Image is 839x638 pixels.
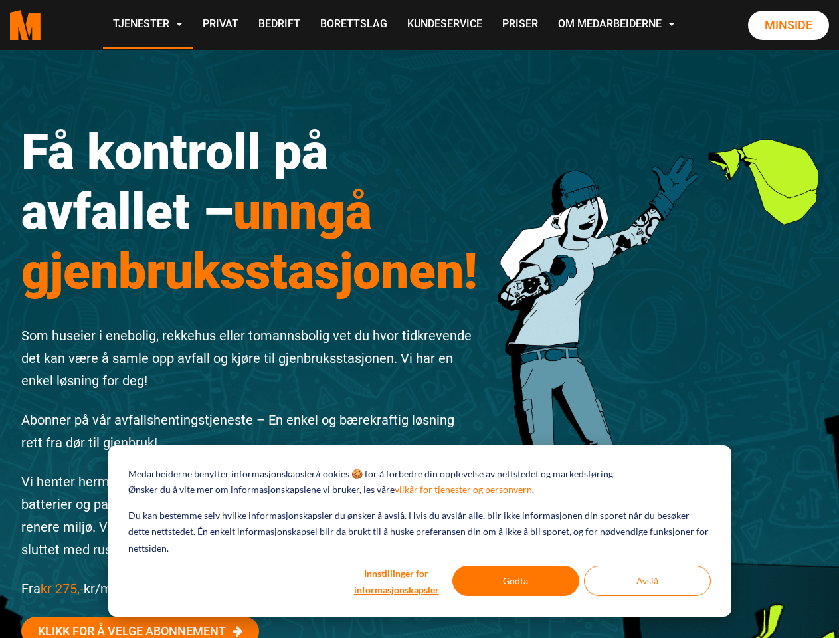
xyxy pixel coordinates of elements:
p: Du kan bestemme selv hvilke informasjonskapsler du ønsker å avslå. Hvis du avslår alle, blir ikke... [128,508,710,557]
div: Cookie banner [108,445,731,617]
a: Privat [193,1,248,49]
p: Medarbeiderne benytter informasjonskapsler/cookies 🍪 for å forbedre din opplevelse av nettstedet ... [128,466,615,482]
a: Minside [748,11,829,40]
a: Bedrift [248,1,310,49]
span: kr 275,- [41,581,84,597]
p: Ønsker du å vite mer om informasjonskapslene vi bruker, les våre . [128,482,534,498]
a: vilkår for tjenester og personvern [395,482,532,498]
h1: Få kontroll på avfallet – [21,122,478,301]
p: Abonner på vår avfallshentingstjeneste – En enkel og bærekraftig løsning rett fra dør til gjenbruk! [21,409,478,454]
button: Godta [452,566,579,596]
a: Kundeservice [397,1,492,49]
img: 201222 Rydde Karakter 3 1 [498,92,818,446]
a: Tjenester [103,1,193,49]
p: Som huseier i enebolig, rekkehus eller tomannsbolig vet du hvor tidkrevende det kan være å samle ... [21,324,478,392]
button: Innstillinger for informasjonskapsler [345,566,448,596]
a: Om Medarbeiderne [548,1,685,49]
a: Priser [492,1,548,49]
a: Borettslag [310,1,397,49]
button: Avslå [584,566,711,596]
p: Fra kr/mnd (inkl mva) [21,578,478,600]
span: unngå gjenbruksstasjonen! [21,182,478,300]
p: Vi henter hermetikk, glassemballasje, tekstiler, sko, småelektronikk, lyspærer, batterier og pant... [21,471,478,561]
